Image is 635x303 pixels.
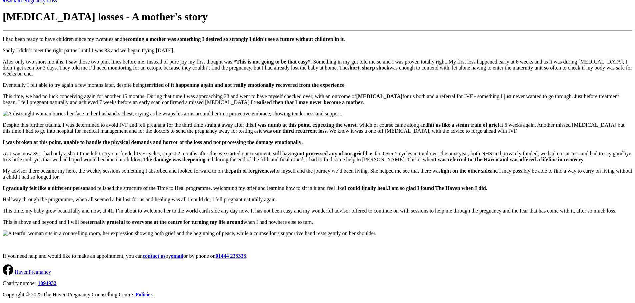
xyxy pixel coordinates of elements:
[85,219,243,225] strong: eternally grateful to everyone at the centre for turning my life around
[3,197,632,203] p: Halfway through the programme, when all seemed a bit lost for us and healing was all I could do, ...
[3,111,342,117] img: A distraught woman buries her face in her husband’s chest, crying as he wraps his arms around her...
[3,292,632,298] p: Copyright © 2025 The Haven Pregnancy Counselling Centre |
[3,59,632,77] p: After only two short months, I saw those two pink lines before me. Instead of pure joy my first t...
[347,65,389,71] strong: short, sharp shock
[3,93,632,105] p: This time, we had no luck conceiving again for another 15 months. During that time I was approach...
[3,139,632,145] p: .
[259,128,327,134] strong: it was our third recurrent loss
[254,122,356,128] strong: I was numb at this point, expecting the worst
[434,157,583,162] strong: I was referred to The Haven and was offered a lifeline in recovery
[122,36,344,42] strong: becoming a mother was something I desired so strongly I didn’t see a future without children in it
[3,122,632,134] p: Despite this further trauma, I was determined to avoid IVF and fell pregnant for the third time s...
[3,82,632,88] p: Eventually I felt able to try again a few months later, despite being .
[3,253,632,259] p: If you need help and would like to make an appointment, you can by or by phone on .
[3,280,632,286] p: Charity number:
[3,11,632,23] h1: [MEDICAL_DATA] losses - A mother's story
[3,185,88,191] strong: I gradually felt like a different person
[388,185,486,191] strong: I am so glad I found The Haven when I did
[171,253,183,259] a: email
[3,185,632,191] p: and relished the structure of the Time to Heal programme, welcoming my grief and learning how to ...
[3,151,632,163] p: As I was now 39, I had only a short time left to try our funded IVF cycles, so just 2 months afte...
[441,168,490,174] strong: light on the other side
[3,219,632,225] p: This is above and beyond and I will be when I had nowhere else to turn.
[135,292,153,297] a: Policies
[145,82,344,88] strong: terrified of it happening again and not really emotionally recovered from the experience
[3,168,632,180] p: My advisor there became my hero, the weekly sessions something I absorbed and looked forward to o...
[356,93,402,99] strong: [MEDICAL_DATA]
[231,168,274,174] strong: path of forgiveness
[3,36,632,42] p: I had been ready to have children since my twenties and .
[3,139,301,145] strong: I was broken at this point, unable to handle the physical demands and horror of the loss and not ...
[297,151,365,156] strong: not processed any of our grief
[15,269,51,275] a: HavenPregnancy
[143,157,205,162] strong: The damage was deepening
[3,208,632,214] p: This time, my baby grew beautifully and now, at 41, I’m about to welcome her to the world earth s...
[143,253,166,259] a: contact us
[216,253,246,259] a: 01444 233333
[428,122,499,128] strong: hit us like a steam train of grief
[3,230,376,236] img: A tearful woman sits in a counselling room, her expression showing both grief and the beginning o...
[251,99,363,105] strong: I realised then that I may never become a mother
[3,48,632,54] p: Sadly I didn’t meet the right partner until I was 33 and we began trying [DATE].
[234,59,311,65] strong: “This is not going to be that easy”
[344,185,387,191] strong: I could finally heal
[38,280,56,286] a: 1094932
